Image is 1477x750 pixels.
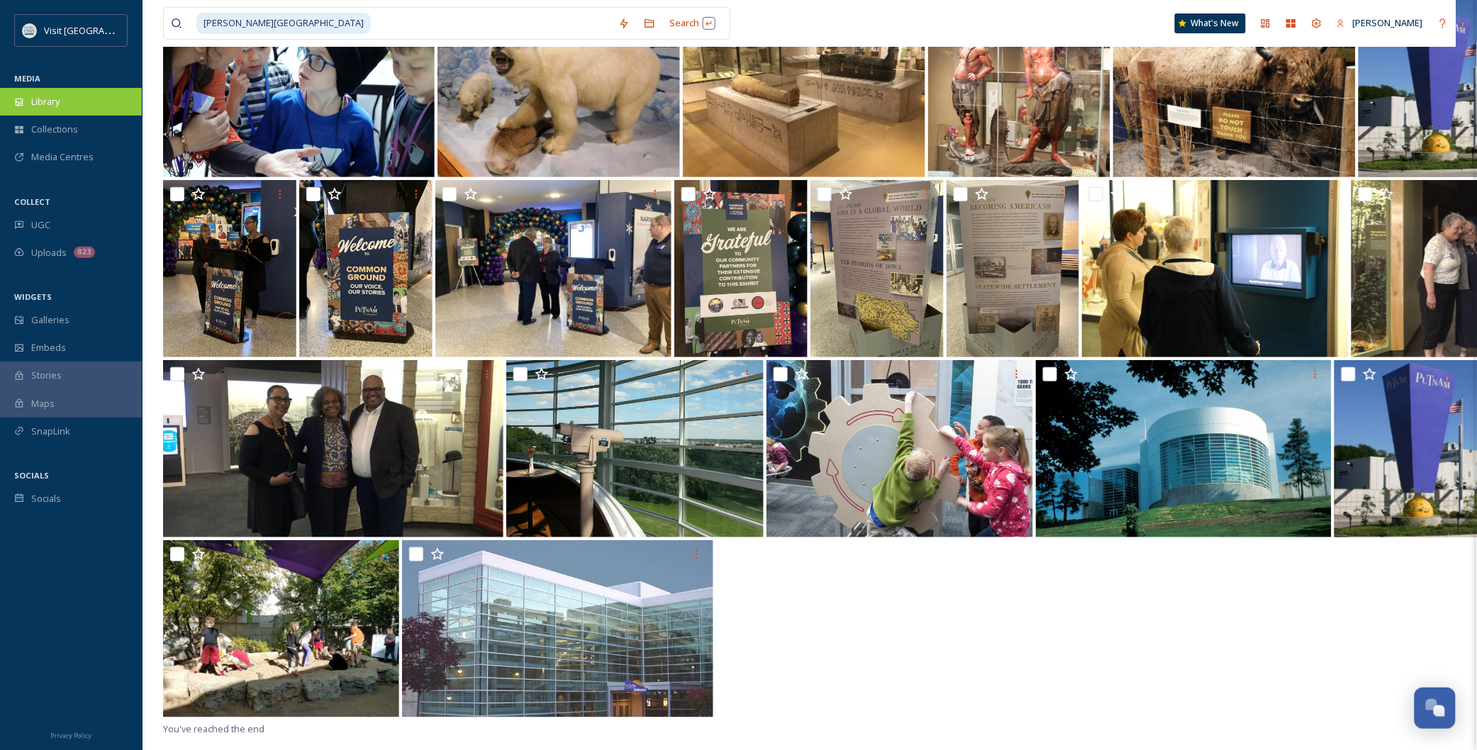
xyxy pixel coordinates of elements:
span: COLLECT [14,196,50,207]
span: [PERSON_NAME] [1353,16,1423,29]
span: [PERSON_NAME][GEOGRAPHIC_DATA] [196,13,371,33]
span: Visit [GEOGRAPHIC_DATA] [44,23,154,37]
span: Uploads [31,246,67,259]
img: Putnam Museum and Science Center (3).jpg [1036,360,1332,537]
img: Putnam Museum and Science Center (4).jpeg [435,180,672,357]
span: Library [31,95,60,108]
button: Open Chat [1415,688,1456,729]
span: You've reached the end [163,722,264,735]
span: SOCIALS [14,470,49,481]
img: QCCVB_VISIT_vert_logo_4c_tagline_122019.svg [23,23,37,38]
img: Putnam Museum and Science Center (4).JPG [1082,180,1348,357]
div: Search [662,9,723,37]
span: Maps [31,397,55,410]
span: Socials [31,492,61,505]
a: [PERSON_NAME] [1330,9,1430,37]
span: MEDIA [14,73,40,84]
span: Stories [31,369,62,382]
span: Privacy Policy [50,731,91,740]
img: Putnam Museum and Science Center (1).JPG [767,360,1033,537]
img: Putnam Museum and Science Center (2).jpeg [810,180,944,357]
img: Putnam Museum and Science Center (4).jpg [506,360,764,537]
span: SnapLink [31,425,70,438]
span: WIDGETS [14,291,52,302]
img: Putnam Museum and Science Center (6).jpeg [163,180,296,357]
img: Putnam Museum and Science Center (1).jpg [163,540,399,717]
a: What's New [1175,13,1246,33]
span: Galleries [31,313,69,327]
img: Putnam Museum and Science Center (5).jpeg [299,180,433,357]
span: Media Centres [31,150,94,164]
span: Embeds [31,341,66,354]
img: Putnam Museum and Science Center.jpg [402,540,713,717]
span: Collections [31,123,78,136]
img: Putnam Museum and Science Center (1).jpeg [947,180,1080,357]
img: Putnam Museum and Science Center (3).jpeg [674,180,808,357]
img: Putnam Museum and Science Center (2).JPG [163,360,503,537]
a: Privacy Policy [50,726,91,743]
span: UGC [31,218,50,232]
div: 823 [74,247,95,258]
